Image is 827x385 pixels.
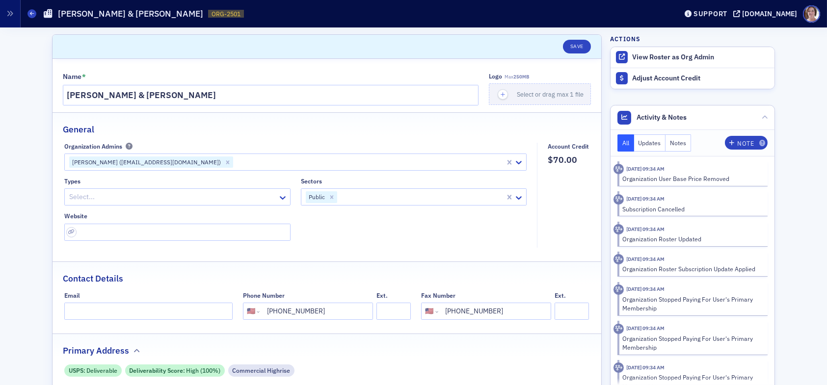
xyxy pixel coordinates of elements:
h2: Contact Details [63,272,123,285]
time: 8/4/2025 09:34 AM [627,325,665,332]
span: $70.00 [548,154,589,166]
div: Organization Roster Subscription Update Applied [622,264,761,273]
div: Deliverability Score: High (100%) [125,364,225,377]
div: [PERSON_NAME] ([EMAIL_ADDRESS][DOMAIN_NAME]) [69,156,222,168]
div: Organization Stopped Paying For User's Primary Membership [622,334,761,352]
button: Save [563,40,591,53]
button: Updates [634,134,666,152]
button: All [617,134,634,152]
span: Activity & Notes [637,112,687,123]
div: Activity [614,362,624,373]
div: Remove Dianna Hudson (dhudson@lpmcpa.com) [222,156,233,168]
div: Ext. [555,292,566,299]
h1: [PERSON_NAME] & [PERSON_NAME] [58,8,203,20]
div: [DOMAIN_NAME] [742,9,797,18]
span: Max [505,74,529,80]
span: Profile [803,5,820,23]
time: 8/4/2025 09:34 AM [627,226,665,232]
span: USPS : [69,366,86,375]
div: Logo [489,73,502,80]
button: View Roster as Org Admin [632,53,714,62]
div: Commercial Highrise [228,364,295,377]
div: Note [737,141,754,146]
span: Deliverability Score : [129,366,186,375]
button: [DOMAIN_NAME] [733,10,800,17]
div: Name [63,73,81,81]
div: Ext. [376,292,388,299]
div: Organization Roster Updated [622,234,761,243]
div: Public [306,191,326,203]
div: Organization Stopped Paying For User's Primary Membership [622,295,761,313]
time: 8/4/2025 09:34 AM [627,285,665,292]
div: Activity [614,254,624,264]
div: Email [64,292,80,299]
time: 8/4/2025 09:34 AM [627,364,665,371]
a: Adjust Account Credit [611,68,774,89]
button: Select or drag max 1 file [489,83,591,105]
div: Remove Public [326,191,337,203]
div: Phone Number [243,292,285,299]
h2: General [63,123,94,136]
time: 8/4/2025 09:34 AM [627,195,665,202]
div: Subscription Cancelled [622,205,761,213]
div: Fax Number [421,292,455,299]
button: Notes [666,134,691,152]
div: Activity [614,194,624,205]
time: 8/4/2025 09:34 AM [627,256,665,262]
h2: Primary Address [63,344,129,357]
abbr: This field is required [82,73,86,80]
div: 🇺🇸 [425,306,433,316]
h4: Actions [610,34,640,43]
span: 250MB [513,74,529,80]
div: Website [64,212,87,220]
div: Organization Admins [64,143,122,150]
button: Note [725,136,768,150]
div: USPS: Deliverable [64,364,121,377]
div: Account Credit [548,143,589,150]
div: Activity [614,224,624,234]
div: Activity [614,324,624,334]
div: Sectors [301,178,322,185]
div: Types [64,178,80,185]
div: Support [694,9,727,18]
div: 🇺🇸 [247,306,255,316]
span: ORG-2501 [212,10,240,18]
span: Select or drag max 1 file [517,90,584,98]
div: Adjust Account Credit [632,74,770,83]
time: 8/4/2025 09:34 AM [627,165,665,172]
div: Organization User Base Price Removed [622,174,761,183]
div: Activity [614,164,624,174]
div: Activity [614,284,624,295]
